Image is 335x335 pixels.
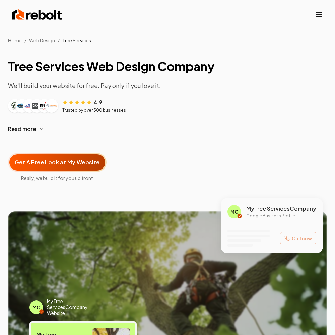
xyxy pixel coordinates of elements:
[47,298,101,316] span: My Tree Services Company Website
[39,100,50,111] img: Customer logo 5
[8,175,107,181] span: Really, we build it for you up front
[62,37,91,43] span: Tree Services
[94,99,102,106] span: 4.9
[315,11,323,19] button: Toggle mobile menu
[8,98,327,113] article: Customer reviews
[62,98,102,106] div: Rating: 4.9 out of 5 stars
[230,208,238,215] span: MC
[12,8,62,21] img: Rebolt Logo
[246,213,316,219] p: Google Business Profile
[58,37,60,44] li: /
[8,142,107,181] a: Get A Free Look at My WebsiteReally, we build it for you up front
[29,37,55,43] span: Web Design
[46,100,57,111] img: Customer logo 6
[8,125,36,133] span: Read more
[17,100,27,111] img: Customer logo 2
[24,37,26,44] li: /
[8,60,327,73] h1: Tree Services Web Design Company
[8,37,22,43] a: Home
[15,158,100,166] span: Get A Free Look at My Website
[8,99,58,113] div: Customer logos
[246,205,316,213] span: My Tree Services Company
[8,121,327,137] button: Read more
[31,100,42,111] img: Customer logo 4
[24,100,35,111] img: Customer logo 3
[32,304,40,311] span: MC
[9,100,20,111] img: Customer logo 1
[8,153,107,172] button: Get A Free Look at My Website
[8,81,327,90] p: We'll build your website for free. Pay only if you love it.
[62,108,126,113] p: Trusted by over 300 businesses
